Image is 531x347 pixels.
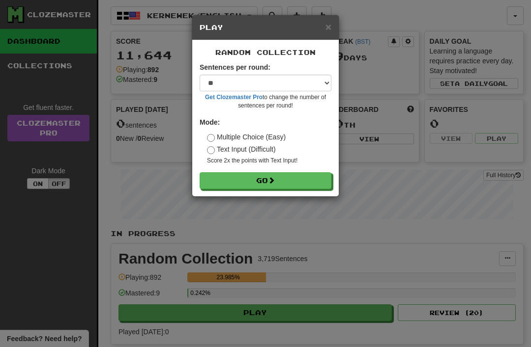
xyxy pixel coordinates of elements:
h5: Play [200,23,331,32]
input: Multiple Choice (Easy) [207,134,215,142]
span: Random Collection [215,48,316,56]
label: Multiple Choice (Easy) [207,132,286,142]
a: Get Clozemaster Pro [205,94,263,101]
strong: Mode: [200,118,220,126]
button: Close [325,22,331,32]
small: Score 2x the points with Text Input ! [207,157,331,165]
label: Sentences per round: [200,62,270,72]
small: to change the number of sentences per round! [200,93,331,110]
button: Go [200,172,331,189]
input: Text Input (Difficult) [207,146,215,154]
label: Text Input (Difficult) [207,144,276,154]
span: × [325,21,331,32]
